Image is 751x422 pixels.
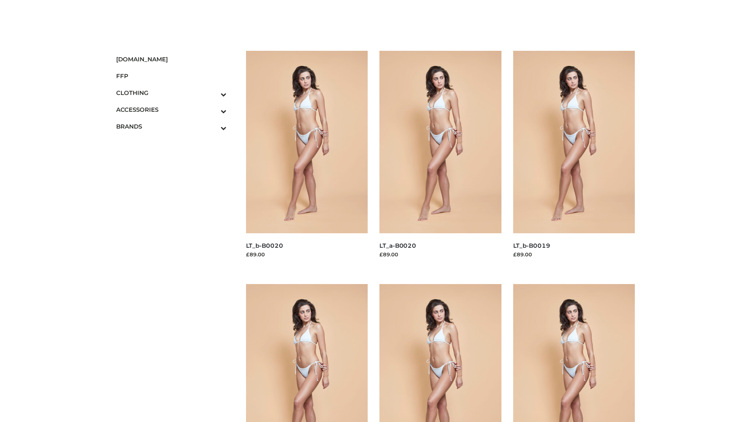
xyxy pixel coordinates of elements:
[246,250,368,258] div: £89.00
[379,250,501,258] div: £89.00
[116,72,226,80] span: FFP
[513,259,542,266] a: Read more
[513,242,550,249] a: LT_b-B0019
[609,18,623,23] bdi: 0.00
[116,55,226,64] span: [DOMAIN_NAME]
[146,18,176,23] a: Test10
[199,101,226,118] button: Toggle Submenu
[116,88,226,97] span: CLOTHING
[116,51,226,68] a: [DOMAIN_NAME]
[246,242,283,249] a: LT_b-B0020
[199,118,226,135] button: Toggle Submenu
[379,259,408,266] a: Read more
[116,105,226,114] span: ACCESSORIES
[246,259,275,266] a: Read more
[379,242,416,249] a: LT_a-B0020
[116,68,226,84] a: FFP
[116,122,226,131] span: BRANDS
[116,84,226,101] a: CLOTHINGToggle Submenu
[513,250,635,258] div: £89.00
[116,118,226,135] a: BRANDSToggle Submenu
[609,18,612,23] span: £
[199,84,226,101] button: Toggle Submenu
[335,5,452,36] img: Schmodel Admin 964
[116,101,226,118] a: ACCESSORIESToggle Submenu
[609,18,623,23] a: £0.00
